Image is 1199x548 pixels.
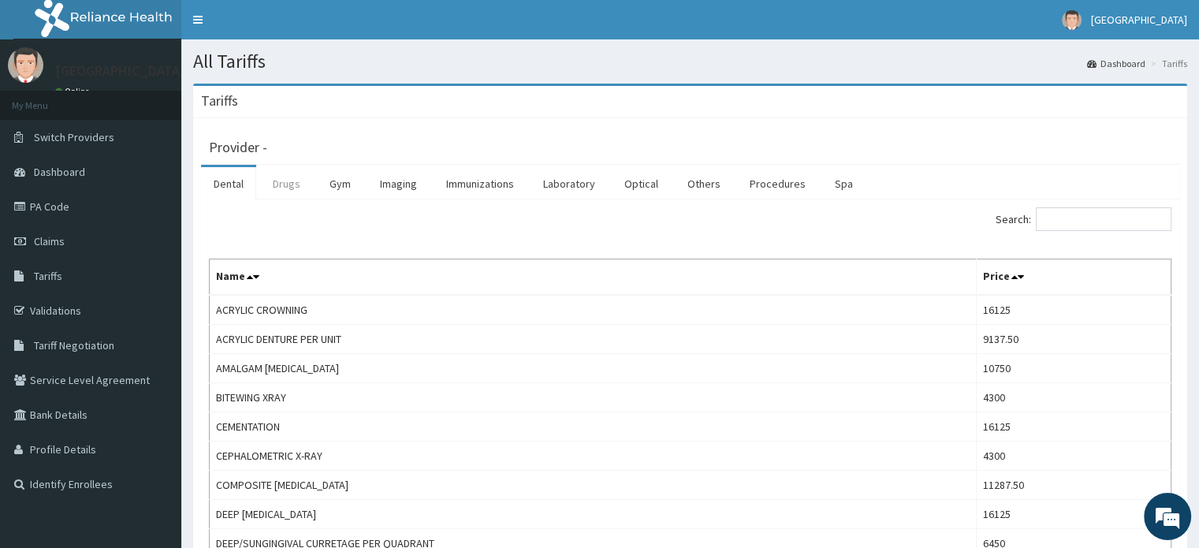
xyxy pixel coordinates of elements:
td: 10750 [976,354,1171,383]
span: [GEOGRAPHIC_DATA] [1091,13,1187,27]
a: Laboratory [531,167,608,200]
img: User Image [8,47,43,83]
td: 11287.50 [976,471,1171,500]
p: [GEOGRAPHIC_DATA] [55,64,185,78]
td: 16125 [976,500,1171,529]
td: CEPHALOMETRIC X-RAY [210,442,977,471]
td: COMPOSITE [MEDICAL_DATA] [210,471,977,500]
a: Imaging [367,167,430,200]
td: CEMENTATION [210,412,977,442]
a: Drugs [260,167,313,200]
td: 16125 [976,412,1171,442]
a: Gym [317,167,363,200]
th: Price [976,259,1171,296]
th: Name [210,259,977,296]
td: 4300 [976,383,1171,412]
img: User Image [1062,10,1082,30]
label: Search: [996,207,1171,231]
a: Online [55,86,93,97]
a: Immunizations [434,167,527,200]
h3: Provider - [209,140,267,155]
span: Tariff Negotiation [34,338,114,352]
span: Dashboard [34,165,85,179]
td: 9137.50 [976,325,1171,354]
span: Claims [34,234,65,248]
a: Spa [822,167,866,200]
td: BITEWING XRAY [210,383,977,412]
td: ACRYLIC CROWNING [210,295,977,325]
a: Dental [201,167,256,200]
span: Tariffs [34,269,62,283]
td: 4300 [976,442,1171,471]
td: ACRYLIC DENTURE PER UNIT [210,325,977,354]
a: Dashboard [1087,57,1145,70]
a: Optical [612,167,671,200]
h1: All Tariffs [193,51,1187,72]
td: DEEP [MEDICAL_DATA] [210,500,977,529]
a: Procedures [737,167,818,200]
h3: Tariffs [201,94,238,108]
span: Switch Providers [34,130,114,144]
td: AMALGAM [MEDICAL_DATA] [210,354,977,383]
li: Tariffs [1147,57,1187,70]
td: 16125 [976,295,1171,325]
input: Search: [1036,207,1171,231]
a: Others [675,167,733,200]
